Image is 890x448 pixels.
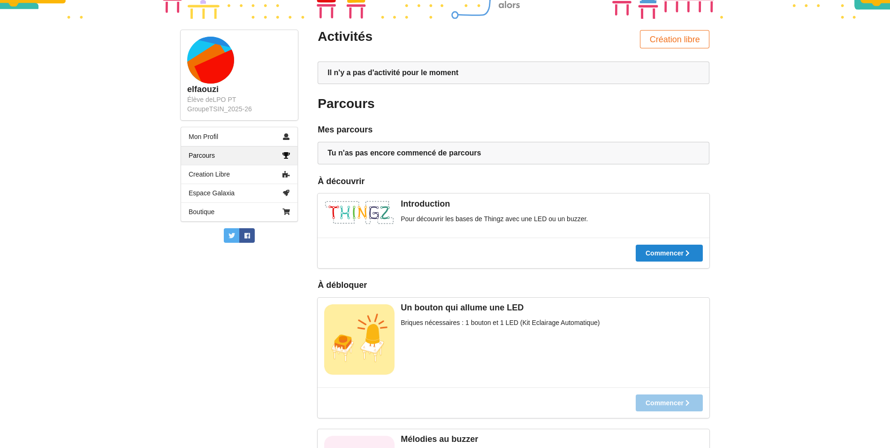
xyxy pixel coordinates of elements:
a: Boutique [181,202,297,221]
div: Briques nécessaires : 1 bouton et 1 LED (Kit Eclairage Automatique) [324,318,703,327]
div: Commencer [646,250,693,256]
div: Pour découvrir les bases de Thingz avec une LED ou un buzzer. [324,214,703,224]
a: Espace Galaxia [181,184,297,202]
div: Activités [318,28,507,45]
div: À débloquer [318,280,367,291]
div: Mélodies au buzzer [324,434,703,445]
div: Un bouton qui allume une LED [324,302,703,313]
div: Parcours [318,95,507,112]
div: Groupe TSIN_2025-26 [187,104,291,114]
button: Création libre [640,30,709,48]
div: Il n'y a pas d'activité pour le moment [327,68,700,77]
img: bouton_led.jpg [324,304,395,375]
div: Mes parcours [318,124,709,135]
div: elfaouzi [187,84,291,95]
a: Parcours [181,146,297,165]
a: Mon Profil [181,127,297,146]
a: Creation Libre [181,165,297,184]
div: Élève de LPO PT [187,95,291,104]
button: Commencer [636,245,703,262]
img: thingz_logo.png [324,200,395,225]
div: Tu n'as pas encore commencé de parcours [327,148,700,158]
div: Introduction [324,199,703,209]
div: À découvrir [318,176,709,187]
